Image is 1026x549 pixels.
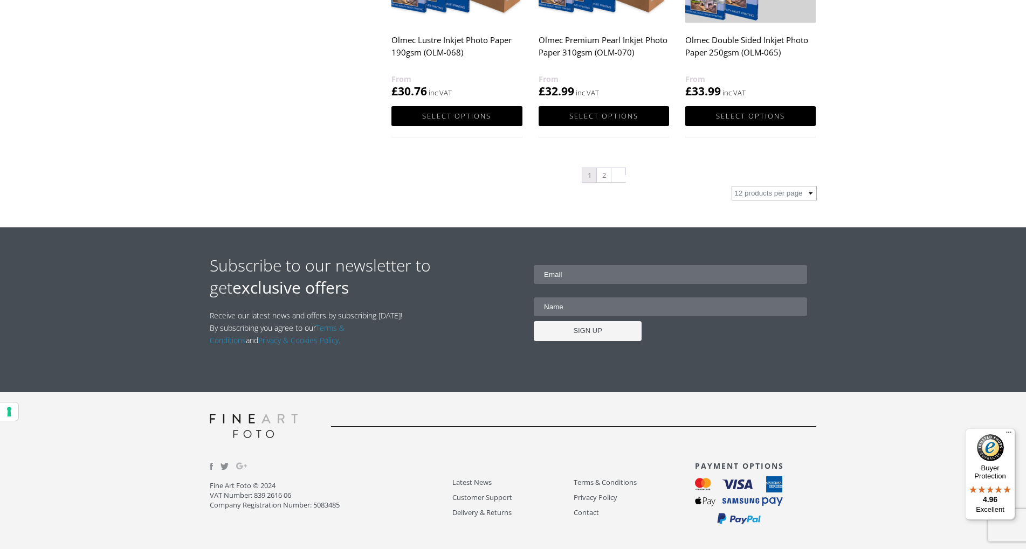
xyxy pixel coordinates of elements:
span: £ [391,84,398,99]
h2: Subscribe to our newsletter to get [210,254,513,298]
a: Page 2 [597,168,611,182]
h2: Olmec Premium Pearl Inkjet Photo Paper 310gsm (OLM-070) [539,30,669,73]
nav: Product Pagination [391,167,816,186]
span: £ [685,84,692,99]
a: Terms & Conditions [574,476,695,489]
strong: exclusive offers [232,276,349,298]
p: Buyer Protection [965,464,1015,480]
span: £ [539,84,545,99]
h3: PAYMENT OPTIONS [695,461,816,471]
bdi: 33.99 [685,84,721,99]
input: Email [534,265,807,284]
h2: Olmec Lustre Inkjet Photo Paper 190gsm (OLM-068) [391,30,522,73]
a: Privacy Policy [574,491,695,504]
img: facebook.svg [210,463,213,470]
img: Trusted Shops Trustmark [977,434,1004,461]
a: Contact [574,506,695,519]
p: Excellent [965,505,1015,514]
span: 4.96 [983,495,997,504]
a: Latest News [452,476,574,489]
input: SIGN UP [534,321,642,341]
p: Fine Art Foto © 2024 VAT Number: 839 2616 06 Company Registration Number: 5083485 [210,481,452,510]
img: twitter.svg [221,463,229,470]
a: Customer Support [452,491,574,504]
a: Privacy & Cookies Policy. [258,335,340,345]
h2: Olmec Double Sided Inkjet Photo Paper 250gsm (OLM-065) [685,30,816,73]
a: Select options for “Olmec Premium Pearl Inkjet Photo Paper 310gsm (OLM-070)” [539,106,669,126]
button: Menu [1002,428,1015,441]
img: Google_Plus.svg [236,461,247,471]
a: Select options for “Olmec Double Sided Inkjet Photo Paper 250gsm (OLM-065)” [685,106,816,126]
bdi: 30.76 [391,84,427,99]
img: logo-grey.svg [210,414,298,438]
p: Receive our latest news and offers by subscribing [DATE]! By subscribing you agree to our and [210,309,408,346]
button: Trusted Shops TrustmarkBuyer Protection4.96Excellent [965,428,1015,520]
bdi: 32.99 [539,84,574,99]
img: payment_options.svg [695,476,783,525]
span: Page 1 [582,168,596,182]
input: Name [534,297,807,316]
a: Delivery & Returns [452,506,574,519]
a: Select options for “Olmec Lustre Inkjet Photo Paper 190gsm (OLM-068)” [391,106,522,126]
